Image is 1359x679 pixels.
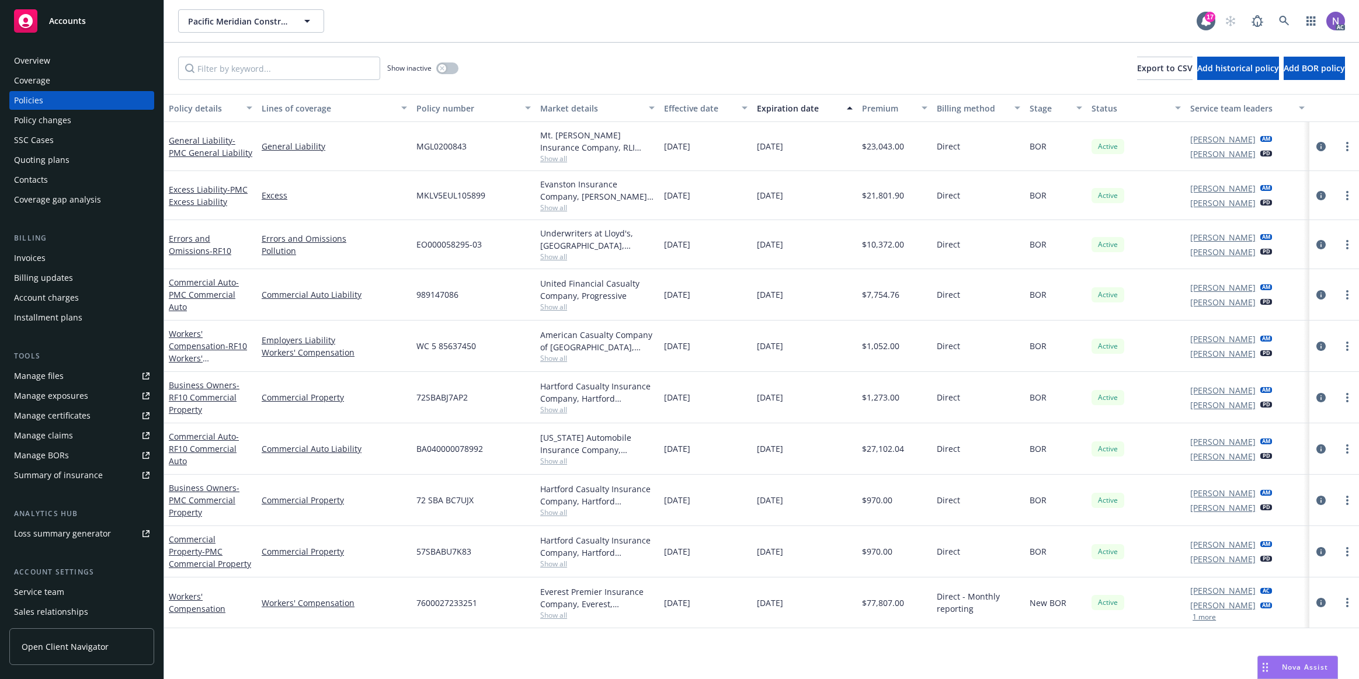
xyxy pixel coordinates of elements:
[169,482,239,518] a: Business Owners
[1096,392,1120,403] span: Active
[9,131,154,149] a: SSC Cases
[1030,189,1047,201] span: BOR
[1190,450,1256,462] a: [PERSON_NAME]
[1190,296,1256,308] a: [PERSON_NAME]
[1314,288,1328,302] a: circleInformation
[1340,493,1354,507] a: more
[262,245,407,257] a: Pollution
[1096,597,1120,608] span: Active
[169,379,239,415] a: Business Owners
[14,269,73,287] div: Billing updates
[937,340,960,352] span: Direct
[14,170,48,189] div: Contacts
[664,140,690,152] span: [DATE]
[169,135,252,158] a: General Liability
[1190,502,1256,514] a: [PERSON_NAME]
[9,151,154,169] a: Quoting plans
[14,190,101,209] div: Coverage gap analysis
[412,94,536,122] button: Policy number
[1190,384,1256,396] a: [PERSON_NAME]
[1314,596,1328,610] a: circleInformation
[1340,596,1354,610] a: more
[664,545,690,558] span: [DATE]
[1030,102,1069,114] div: Stage
[169,591,225,614] a: Workers' Compensation
[1340,189,1354,203] a: more
[416,545,471,558] span: 57SBABU7K83
[1030,288,1047,301] span: BOR
[1096,190,1120,201] span: Active
[169,431,239,466] a: Commercial Auto
[757,391,783,403] span: [DATE]
[540,405,655,415] span: Show all
[862,238,904,250] span: $10,372.00
[416,140,467,152] span: MGL0200843
[757,443,783,455] span: [DATE]
[9,190,154,209] a: Coverage gap analysis
[178,9,324,33] button: Pacific Meridian Construction, Inc. & RF10 Inspections, Inc.
[1190,584,1256,597] a: [PERSON_NAME]
[664,102,735,114] div: Effective date
[540,507,655,517] span: Show all
[1205,12,1215,22] div: 17
[1314,493,1328,507] a: circleInformation
[937,288,960,301] span: Direct
[540,227,655,252] div: Underwriters at Lloyd's, [GEOGRAPHIC_DATA], [PERSON_NAME] of [GEOGRAPHIC_DATA], [GEOGRAPHIC_DATA]
[540,559,655,569] span: Show all
[664,391,690,403] span: [DATE]
[540,178,655,203] div: Evanston Insurance Company, [PERSON_NAME] Insurance, Amwins
[1190,599,1256,611] a: [PERSON_NAME]
[1326,12,1345,30] img: photo
[416,238,482,250] span: EO000058295-03
[862,140,904,152] span: $23,043.00
[9,603,154,621] a: Sales relationships
[14,466,103,485] div: Summary of insurance
[14,603,88,621] div: Sales relationships
[1314,339,1328,353] a: circleInformation
[416,443,483,455] span: BA040000078992
[862,597,904,609] span: $77,807.00
[540,380,655,405] div: Hartford Casualty Insurance Company, Hartford Insurance Group
[1340,238,1354,252] a: more
[262,232,407,245] a: Errors and Omissions
[937,590,1020,615] span: Direct - Monthly reporting
[1030,391,1047,403] span: BOR
[862,340,899,352] span: $1,052.00
[14,308,82,327] div: Installment plans
[1190,538,1256,551] a: [PERSON_NAME]
[1246,9,1269,33] a: Report a Bug
[9,71,154,90] a: Coverage
[540,456,655,466] span: Show all
[664,597,690,609] span: [DATE]
[14,406,91,425] div: Manage certificates
[14,249,46,267] div: Invoices
[1190,246,1256,258] a: [PERSON_NAME]
[1030,494,1047,506] span: BOR
[536,94,659,122] button: Market details
[1030,140,1047,152] span: BOR
[1096,141,1120,152] span: Active
[262,288,407,301] a: Commercial Auto Liability
[1340,339,1354,353] a: more
[1314,140,1328,154] a: circleInformation
[540,534,655,559] div: Hartford Casualty Insurance Company, Hartford Insurance Group
[1030,340,1047,352] span: BOR
[9,386,154,405] a: Manage exposures
[14,151,69,169] div: Quoting plans
[664,443,690,455] span: [DATE]
[416,340,476,352] span: WC 5 85637450
[937,102,1007,114] div: Billing method
[1193,614,1216,621] button: 1 more
[9,170,154,189] a: Contacts
[169,546,251,569] span: - PMC Commercial Property
[937,494,960,506] span: Direct
[937,238,960,250] span: Direct
[1273,9,1296,33] a: Search
[757,238,783,250] span: [DATE]
[210,245,231,256] span: - RF10
[9,232,154,244] div: Billing
[9,51,154,70] a: Overview
[862,102,914,114] div: Premium
[169,431,239,466] span: - RF10 Commercial Auto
